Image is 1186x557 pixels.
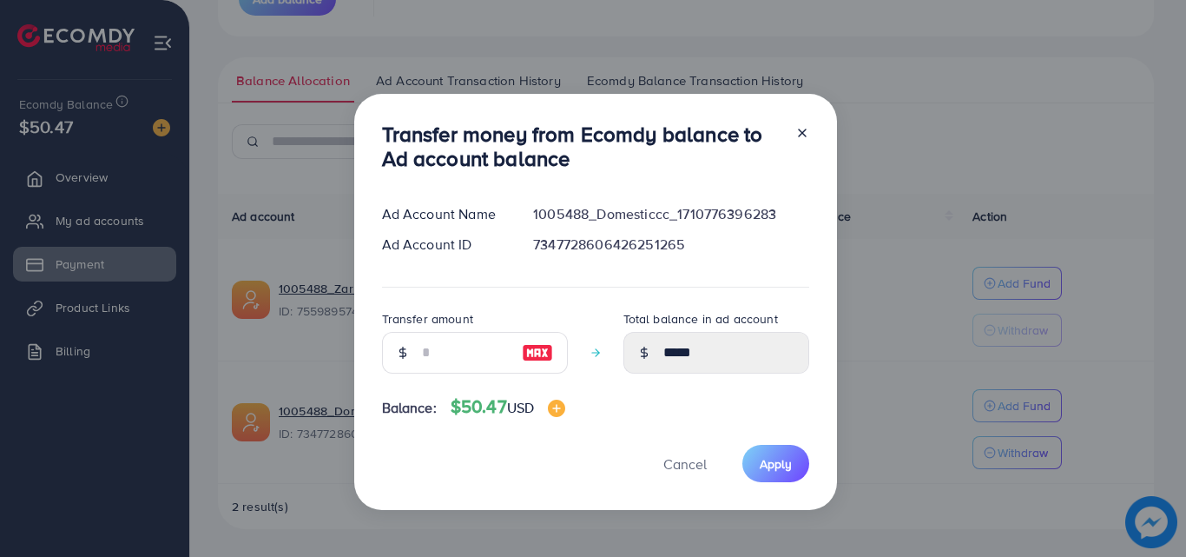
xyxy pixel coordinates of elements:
div: 7347728606426251265 [519,235,822,255]
label: Transfer amount [382,310,473,328]
div: Ad Account Name [368,204,520,224]
span: USD [507,398,534,417]
img: image [522,342,553,363]
button: Apply [742,445,809,482]
span: Balance: [382,398,437,418]
span: Cancel [663,454,707,474]
span: Apply [760,455,792,473]
h4: $50.47 [451,396,565,418]
button: Cancel [642,445,728,482]
h3: Transfer money from Ecomdy balance to Ad account balance [382,122,781,172]
img: image [548,400,565,417]
div: Ad Account ID [368,235,520,255]
div: 1005488_Domesticcc_1710776396283 [519,204,822,224]
label: Total balance in ad account [623,310,778,328]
